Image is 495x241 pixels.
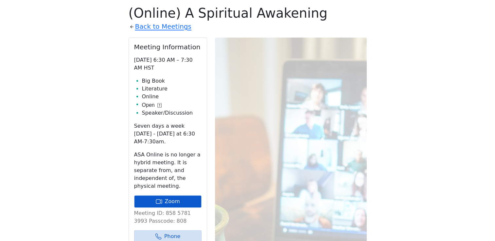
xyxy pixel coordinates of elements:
[142,85,202,93] li: Literature
[142,109,202,117] li: Speaker/Discussion
[134,151,202,190] p: ASA Online is no longer a hybrid meeting. It is separate from, and independent of, the physical m...
[134,56,202,72] p: [DATE] 6:30 AM – 7:30 AM HST
[134,195,202,208] a: Zoom
[142,93,202,101] li: Online
[142,101,155,109] span: Open
[134,43,202,51] h2: Meeting Information
[135,21,191,32] a: Back to Meetings
[129,5,367,21] h1: (Online) A Spiritual Awakening
[134,209,202,225] p: Meeting ID: 858 5781 3993 Passcode: 808
[134,122,202,146] p: Seven days a week [DATE] - [DATE] at 6:30 AM-7:30am.
[142,77,202,85] li: Big Book
[142,101,162,109] button: Open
